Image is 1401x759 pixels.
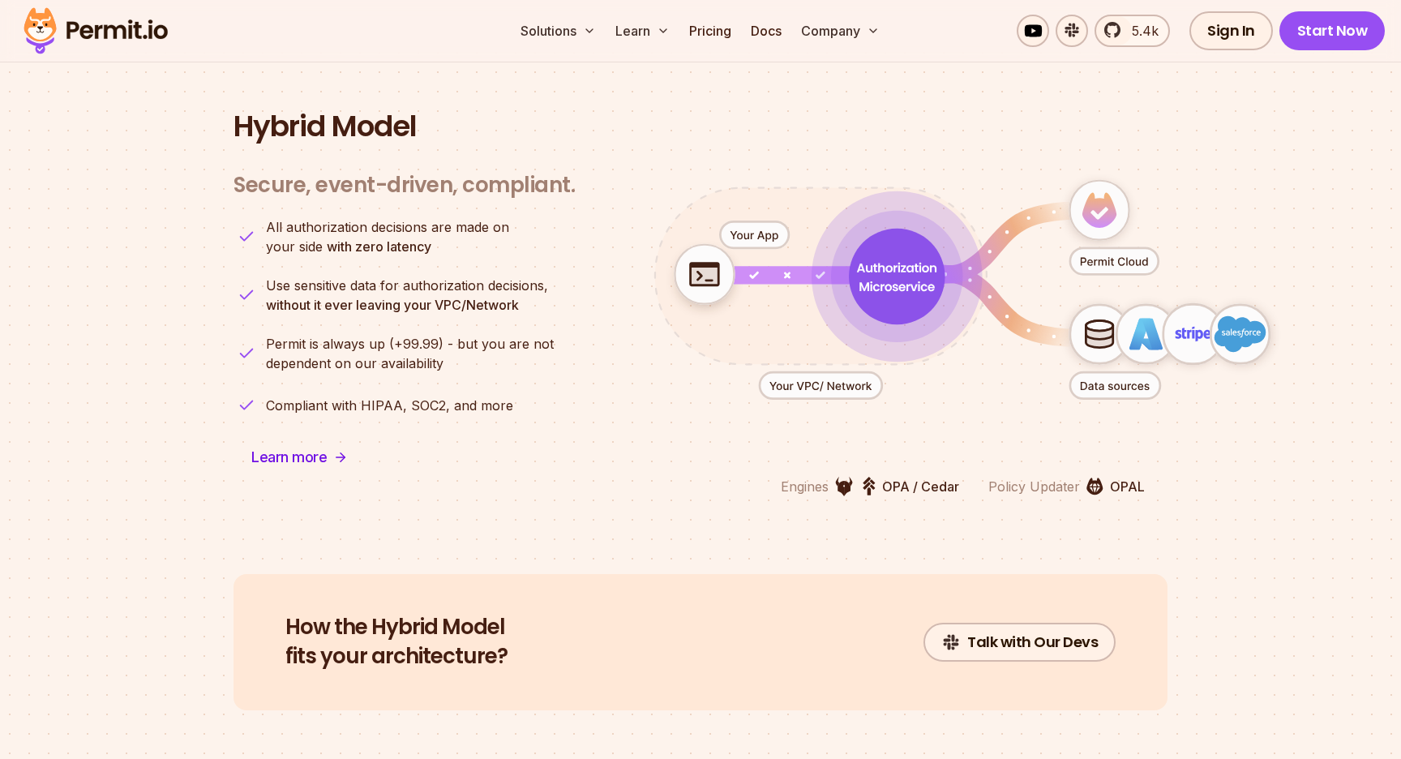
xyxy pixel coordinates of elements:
span: How the Hybrid Model [285,613,508,642]
button: Solutions [514,15,602,47]
h3: Secure, event-driven, compliant. [233,172,575,199]
h2: fits your architecture? [285,613,508,671]
a: Start Now [1279,11,1386,50]
p: Engines [781,477,829,496]
a: Sign In [1189,11,1273,50]
a: Talk with Our Devs [923,623,1116,662]
h2: Hybrid Model [233,110,1167,143]
button: Learn [609,15,676,47]
p: dependent on our availability [266,334,554,373]
p: Policy Updater [988,477,1080,496]
a: Docs [744,15,788,47]
span: Permit is always up (+99.99) - but you are not [266,334,554,354]
p: Compliant with HIPAA, SOC2, and more [266,396,513,415]
img: Permit logo [16,3,175,58]
p: your side [266,217,509,256]
span: 5.4k [1122,21,1159,41]
p: OPAL [1110,477,1145,496]
div: animation [604,133,1321,447]
p: OPA / Cedar [882,477,959,496]
strong: without it ever leaving your VPC/Network [266,297,519,313]
span: Learn more [251,446,327,469]
span: All authorization decisions are made on [266,217,509,237]
strong: with zero latency [327,238,431,255]
a: Pricing [683,15,738,47]
span: Use sensitive data for authorization decisions, [266,276,548,295]
button: Company [795,15,886,47]
a: Learn more [233,438,366,477]
a: 5.4k [1095,15,1170,47]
